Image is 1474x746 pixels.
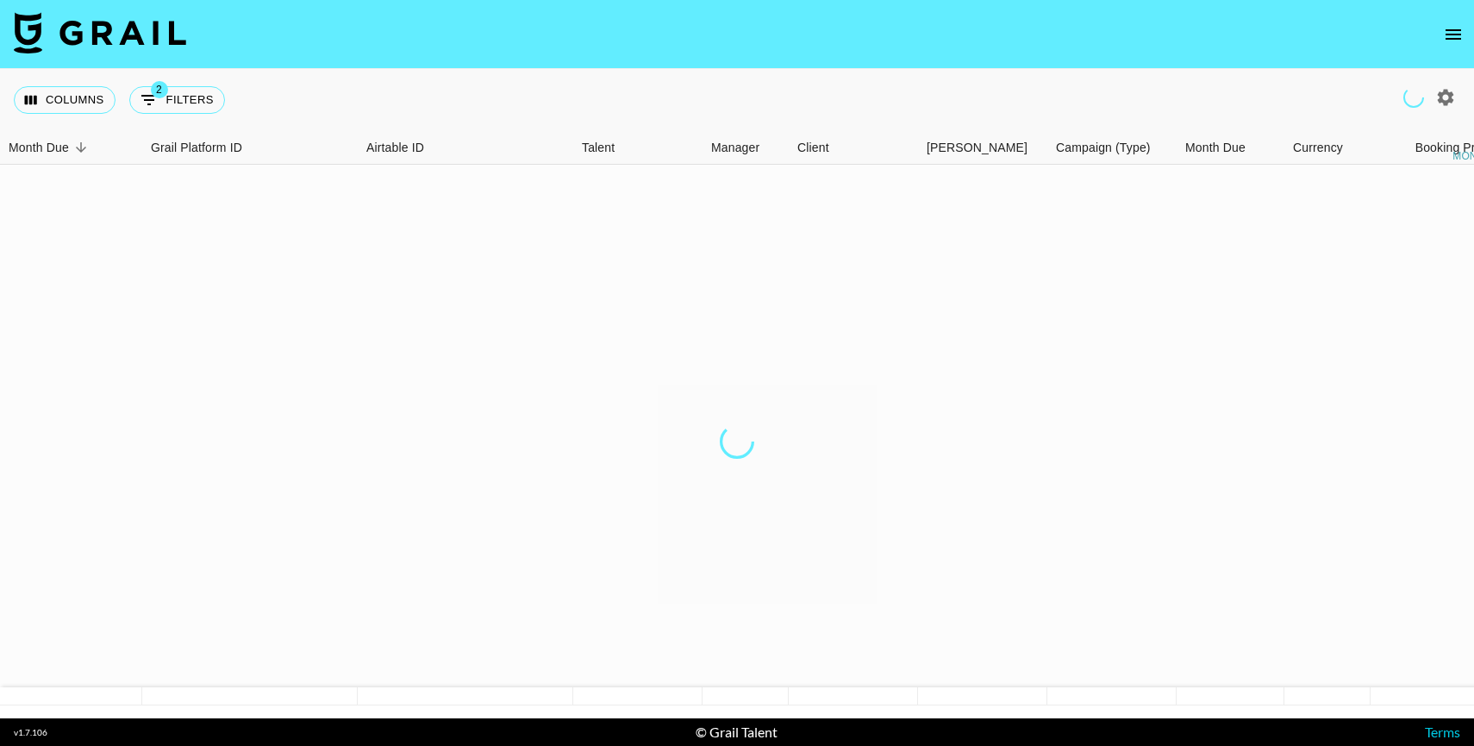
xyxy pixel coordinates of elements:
[1436,17,1471,52] button: open drawer
[1293,131,1343,165] div: Currency
[1047,131,1177,165] div: Campaign (Type)
[582,131,615,165] div: Talent
[129,86,225,114] button: Show filters
[789,131,918,165] div: Client
[366,131,424,165] div: Airtable ID
[1284,131,1371,165] div: Currency
[151,131,242,165] div: Grail Platform ID
[69,135,93,160] button: Sort
[573,131,703,165] div: Talent
[918,131,1047,165] div: Booker
[14,86,116,114] button: Select columns
[14,727,47,738] div: v 1.7.106
[142,131,358,165] div: Grail Platform ID
[927,131,1027,165] div: [PERSON_NAME]
[151,81,168,98] span: 2
[797,131,829,165] div: Client
[1056,131,1151,165] div: Campaign (Type)
[711,131,759,165] div: Manager
[1185,131,1246,165] div: Month Due
[358,131,573,165] div: Airtable ID
[9,131,69,165] div: Month Due
[1403,87,1424,108] span: Refreshing clients, managers, users, talent, campaigns...
[1425,724,1460,740] a: Terms
[1177,131,1284,165] div: Month Due
[14,12,186,53] img: Grail Talent
[703,131,789,165] div: Manager
[696,724,778,741] div: © Grail Talent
